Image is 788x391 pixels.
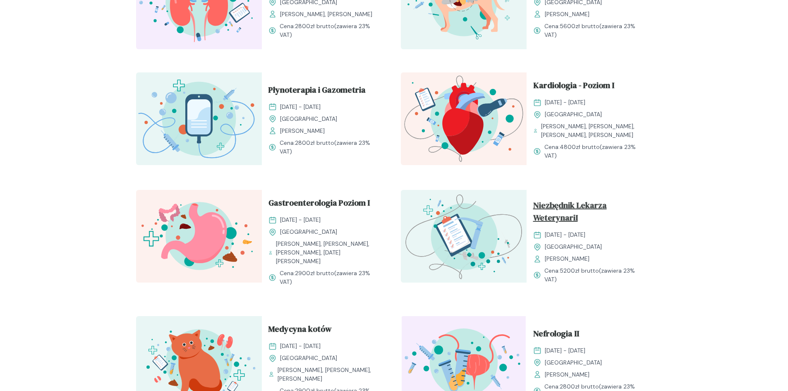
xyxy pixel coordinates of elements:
a: Nefrologia II [533,327,646,343]
img: ZpbGfh5LeNNTxNm4_KardioI_T.svg [401,72,527,165]
span: Cena: (zawiera 23% VAT) [280,269,381,286]
span: [GEOGRAPHIC_DATA] [545,110,602,119]
span: [GEOGRAPHIC_DATA] [280,115,337,123]
span: [DATE] - [DATE] [545,230,585,239]
span: [PERSON_NAME] [545,370,589,379]
img: aHe4VUMqNJQqH-M0_ProcMH_T.svg [401,190,527,283]
span: [DATE] - [DATE] [280,342,321,350]
span: [DATE] - [DATE] [280,216,321,224]
span: [PERSON_NAME], [PERSON_NAME] [280,10,372,19]
span: [GEOGRAPHIC_DATA] [280,354,337,362]
span: Płynoterapia i Gazometria [268,84,366,99]
span: Nefrologia II [533,327,579,343]
span: [PERSON_NAME] [545,10,589,19]
span: [DATE] - [DATE] [280,103,321,111]
span: [GEOGRAPHIC_DATA] [545,242,602,251]
span: 4800 zł brutto [560,143,600,151]
span: 5600 zł brutto [560,22,599,30]
span: 2800 zł brutto [295,139,334,146]
span: 2900 zł brutto [295,269,334,277]
span: [DATE] - [DATE] [545,98,585,107]
span: [GEOGRAPHIC_DATA] [545,358,602,367]
span: Cena: (zawiera 23% VAT) [544,22,646,39]
img: Zpbdlx5LeNNTxNvT_GastroI_T.svg [136,190,262,283]
a: Niezbędnik Lekarza WeterynariI [533,199,646,227]
img: Zpay8B5LeNNTxNg0_P%C5%82ynoterapia_T.svg [136,72,262,165]
span: [DATE] - [DATE] [545,346,585,355]
span: [GEOGRAPHIC_DATA] [280,228,337,236]
a: Medycyna kotów [268,323,381,338]
span: Medycyna kotów [268,323,332,338]
span: [PERSON_NAME] [545,254,589,263]
span: Kardiologia - Poziom I [533,79,614,95]
a: Kardiologia - Poziom I [533,79,646,95]
span: [PERSON_NAME], [PERSON_NAME], [PERSON_NAME], [DATE][PERSON_NAME] [276,240,381,266]
span: 2800 zł brutto [295,22,334,30]
span: Gastroenterologia Poziom I [268,197,370,212]
span: [PERSON_NAME], [PERSON_NAME], [PERSON_NAME] [278,366,381,383]
span: 2800 zł brutto [560,383,599,390]
a: Płynoterapia i Gazometria [268,84,381,99]
span: Cena: (zawiera 23% VAT) [544,143,646,160]
span: [PERSON_NAME], [PERSON_NAME], [PERSON_NAME], [PERSON_NAME] [541,122,646,139]
span: [PERSON_NAME] [280,127,325,135]
span: Cena: (zawiera 23% VAT) [280,139,381,156]
span: 5200 zł brutto [560,267,599,274]
span: Cena: (zawiera 23% VAT) [544,266,646,284]
span: Cena: (zawiera 23% VAT) [280,22,381,39]
a: Gastroenterologia Poziom I [268,197,381,212]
